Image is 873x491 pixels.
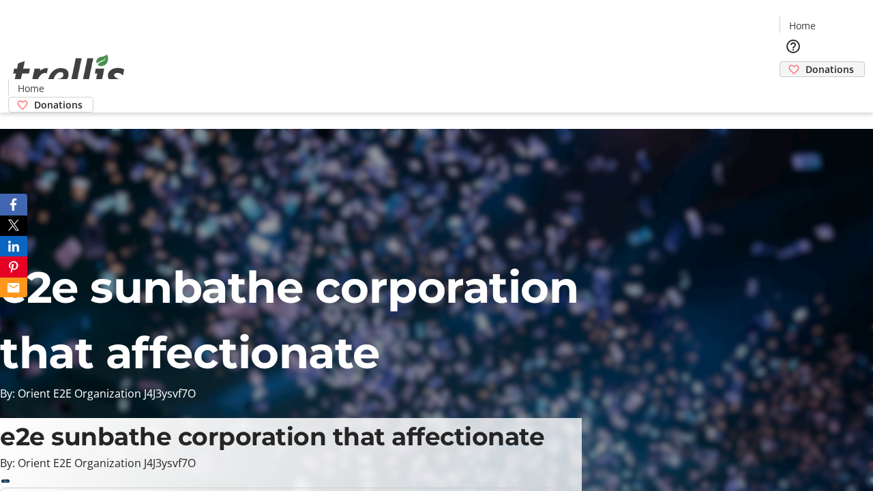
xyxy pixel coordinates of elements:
[8,40,130,108] img: Orient E2E Organization J4J3ysvf7O's Logo
[780,77,807,104] button: Cart
[34,98,83,112] span: Donations
[805,62,854,76] span: Donations
[789,18,816,33] span: Home
[8,97,93,113] a: Donations
[9,81,53,95] a: Home
[780,18,824,33] a: Home
[780,61,865,77] a: Donations
[780,33,807,60] button: Help
[18,81,44,95] span: Home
